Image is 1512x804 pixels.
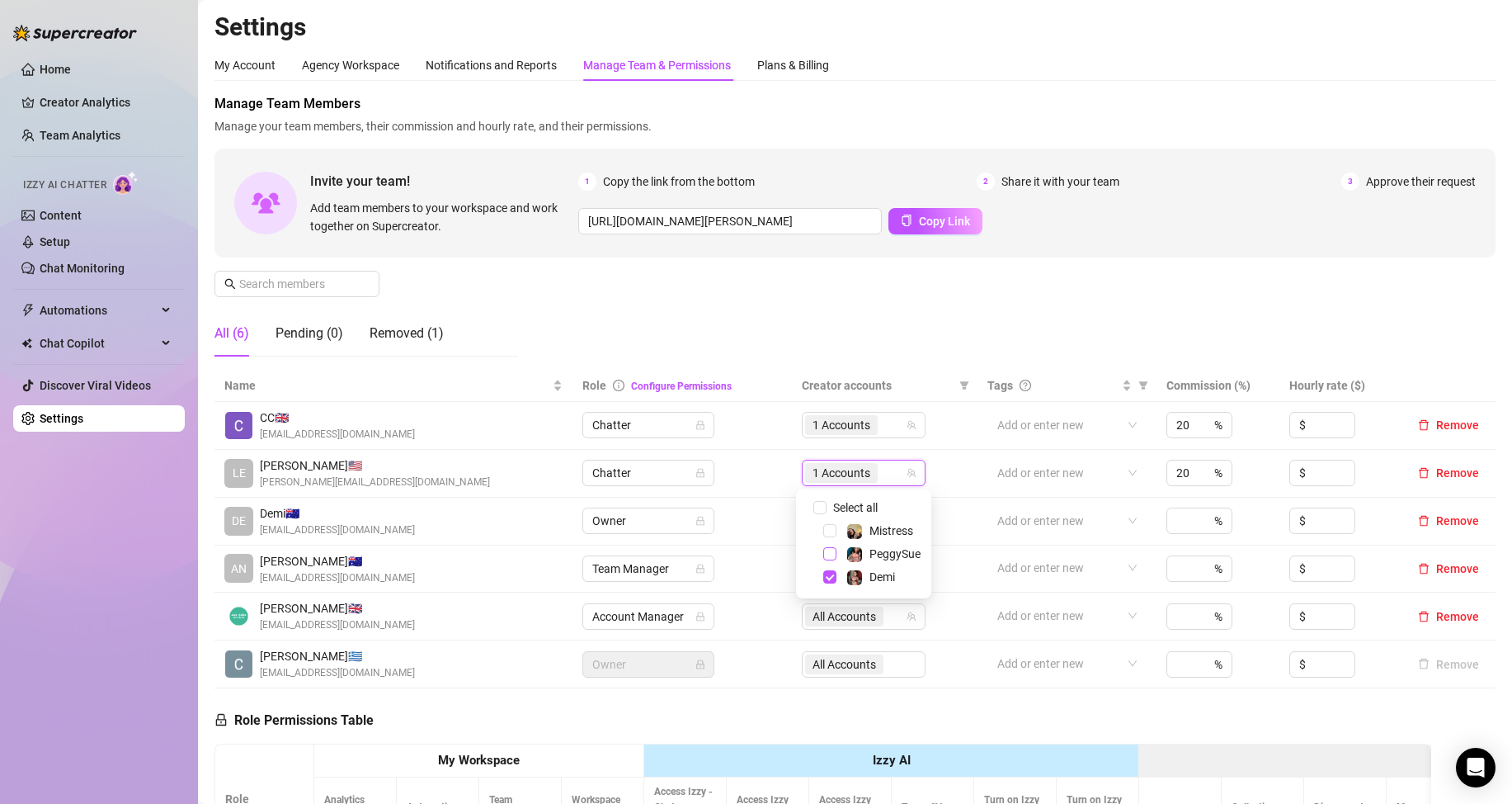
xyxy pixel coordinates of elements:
span: [PERSON_NAME] 🇦🇺 [260,552,415,570]
div: Plans & Billing [757,56,829,74]
strong: Izzy AI [873,753,911,768]
span: 1 Accounts [813,416,870,434]
span: delete [1418,611,1430,622]
span: Izzy AI Chatter [23,177,106,193]
div: Manage Team & Permissions [583,56,731,74]
a: Content [40,209,82,222]
span: delete [1418,467,1430,479]
div: All (6) [214,324,249,343]
span: 1 [578,173,596,191]
img: Chat Copilot [21,338,32,349]
span: Team Manager [592,556,704,581]
span: lock [695,420,705,430]
button: Remove [1411,607,1486,627]
img: CC [225,412,252,439]
button: Remove [1411,463,1486,483]
div: Pending (0) [276,324,343,343]
span: 2 [977,173,995,191]
span: 1 Accounts [813,464,870,482]
span: Demi [869,570,895,584]
span: [EMAIL_ADDRESS][DOMAIN_NAME] [260,427,415,442]
th: Name [214,370,572,402]
span: [EMAIL_ADDRESS][DOMAIN_NAME] [260,665,415,681]
span: thunderbolt [21,304,35,317]
span: Copy the link from the bottom [603,173,755,191]
a: Setup [40,235,70,248]
span: Remove [1436,466,1479,480]
span: [PERSON_NAME] 🇬🇧 [260,599,415,617]
input: Search members [239,275,356,293]
a: Discover Viral Videos [40,379,151,392]
span: [EMAIL_ADDRESS][DOMAIN_NAME] [260,617,415,633]
strong: My Workspace [438,753,520,768]
span: Add team members to your workspace and work together on Supercreator. [310,199,572,235]
th: Commission (%) [1156,370,1279,402]
span: lock [695,660,705,669]
img: logo-BBDzfeDw.svg [13,25,137,41]
span: Account Manager [592,604,704,629]
img: Mistress [847,524,862,539]
div: Agency Workspace [302,56,399,74]
span: Select tree node [823,524,836,537]
a: Settings [40,412,83,425]
span: [EMAIL_ADDRESS][DOMAIN_NAME] [260,570,415,586]
span: filter [1138,381,1148,390]
h2: Settings [214,12,1496,43]
span: Creator accounts [802,376,953,395]
h5: Role Permissions Table [214,711,374,731]
span: Chatter [592,413,704,437]
span: Name [224,376,549,395]
img: AI Chatter [113,171,139,195]
span: question-circle [1020,380,1031,391]
span: LE [233,464,246,482]
span: Manage your team members, their commission and hourly rate, and their permissions. [214,117,1496,135]
span: lock [695,468,705,478]
span: Remove [1436,419,1479,432]
span: filter [959,381,969,390]
a: Home [40,63,71,76]
span: All Accounts [805,607,883,627]
div: Notifications and Reports [426,56,557,74]
img: Giada Migliavacca [225,603,252,630]
div: Removed (1) [370,324,444,343]
th: Hourly rate ($) [1279,370,1401,402]
a: Team Analytics [40,129,120,142]
span: 1 Accounts [805,463,878,483]
button: Remove [1411,415,1486,435]
img: Catherine Elizabeth [225,650,252,678]
span: Approve their request [1366,173,1476,191]
a: Creator Analytics [40,89,172,116]
span: Owner [592,508,704,533]
span: Remove [1436,610,1479,623]
span: delete [1418,563,1430,575]
span: lock [214,713,228,726]
span: Chat Copilot [40,330,157,357]
span: [PERSON_NAME][EMAIL_ADDRESS][DOMAIN_NAME] [260,475,490,490]
span: CC 🇬🇧 [260,409,415,427]
span: Tags [987,376,1013,395]
span: PeggySue [869,547,921,560]
span: Select all [827,499,884,517]
span: info-circle [613,380,624,391]
span: DE [232,512,246,530]
button: Remove [1411,511,1486,531]
a: Chat Monitoring [40,262,125,275]
button: Remove [1411,655,1486,674]
div: Open Intercom Messenger [1456,748,1496,787]
span: Copy Link [919,215,970,228]
button: Copy Link [888,208,982,234]
span: Demi 🇦🇺 [260,504,415,523]
span: search [224,278,236,290]
span: delete [1418,515,1430,527]
span: team [907,612,916,622]
span: Remove [1436,562,1479,575]
a: Configure Permissions [631,381,732,392]
div: My Account [214,56,276,74]
span: Select tree node [823,570,836,584]
span: Remove [1436,514,1479,527]
span: AN [231,560,247,578]
span: Share it with your team [1001,173,1119,191]
img: PeggySue [847,547,862,562]
span: [PERSON_NAME] 🇺🇸 [260,456,490,475]
span: Invite your team! [310,171,578,192]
